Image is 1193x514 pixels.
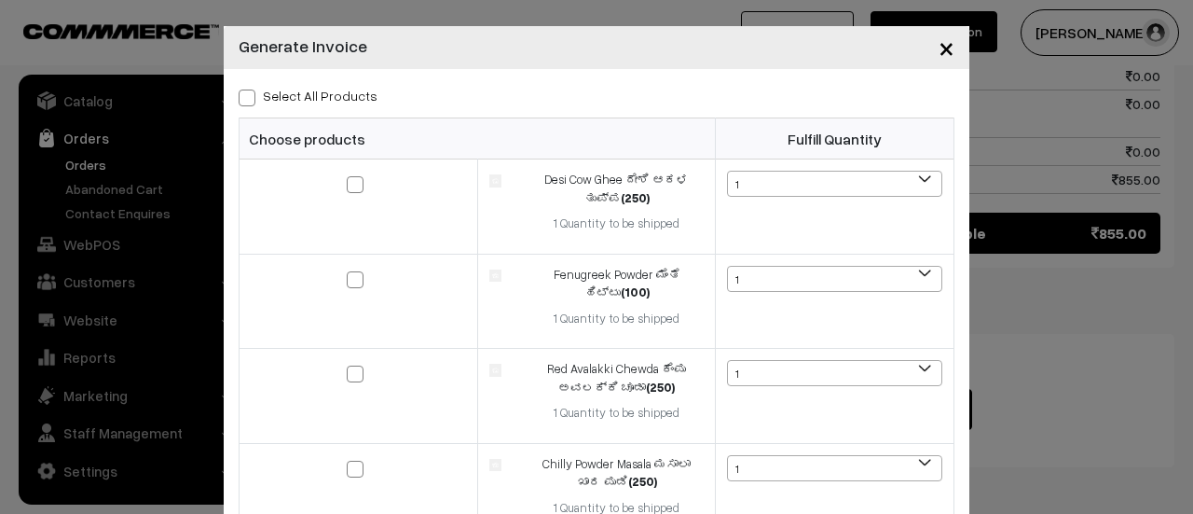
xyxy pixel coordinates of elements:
strong: (100) [621,285,650,299]
div: Chilly Powder Masala ಮಸಾಲಾ ಖಾರ ಪುಡಿ [529,455,704,492]
strong: (250) [628,474,657,489]
div: 1 Quantity to be shipped [529,404,704,423]
img: product.jpg [489,270,501,282]
img: product.jpg [489,364,501,376]
th: Choose products [240,118,716,160]
img: product.jpg [489,459,501,471]
span: 1 [727,266,942,292]
div: Desi Cow Ghee ದೇಶಿ ಆಕಳ ತುಪ್ಪ [529,171,704,207]
th: Fulfill Quantity [716,118,954,160]
img: product.jpg [489,174,501,187]
span: × [939,30,954,64]
div: Fenugreek Powder ಮೆಂತೆ ಹಿಟ್ಟು [529,266,704,302]
span: 1 [728,361,941,387]
span: 1 [727,455,942,481]
div: 1 Quantity to be shipped [529,215,704,233]
span: 1 [728,267,941,293]
span: 1 [727,360,942,386]
span: 1 [728,172,941,198]
div: Red Avalakki Chewda ಕೆಂಪು ಅವಲಕ್ಕಿ ಚೂಡಾ [529,360,704,396]
h4: Generate Invoice [239,34,367,59]
span: 1 [728,456,941,482]
label: Select all Products [239,86,377,105]
span: 1 [727,171,942,197]
strong: (250) [621,190,650,205]
div: 1 Quantity to be shipped [529,310,704,328]
button: Close [924,19,969,76]
strong: (250) [646,380,675,395]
